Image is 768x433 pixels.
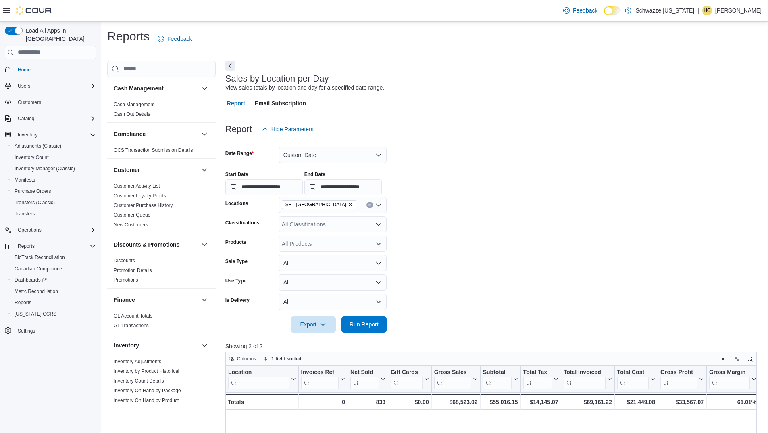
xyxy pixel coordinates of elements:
[200,129,209,139] button: Compliance
[18,132,37,138] span: Inventory
[2,80,99,92] button: Users
[114,258,135,264] a: Discounts
[8,252,99,263] button: BioTrack Reconciliation
[15,199,55,206] span: Transfers (Classic)
[11,198,96,207] span: Transfers (Classic)
[563,368,612,389] button: Total Invoiced
[114,257,135,264] span: Discounts
[225,239,246,245] label: Products
[114,192,166,199] span: Customer Loyalty Points
[225,61,235,71] button: Next
[523,397,558,407] div: $14,145.07
[434,368,471,376] div: Gross Sales
[11,287,96,296] span: Metrc Reconciliation
[8,152,99,163] button: Inventory Count
[15,97,96,107] span: Customers
[15,81,33,91] button: Users
[114,241,198,249] button: Discounts & Promotions
[11,141,96,151] span: Adjustments (Classic)
[114,267,152,274] span: Promotion Details
[107,28,150,44] h1: Reports
[114,84,198,92] button: Cash Management
[200,240,209,249] button: Discounts & Promotions
[114,130,198,138] button: Compliance
[11,309,60,319] a: [US_STATE] CCRS
[15,211,35,217] span: Transfers
[11,264,96,274] span: Canadian Compliance
[279,255,387,271] button: All
[114,183,160,189] span: Customer Activity List
[114,166,140,174] h3: Customer
[114,388,181,393] a: Inventory On Hand by Package
[114,296,198,304] button: Finance
[366,202,373,208] button: Clear input
[523,368,558,389] button: Total Tax
[225,297,250,303] label: Is Delivery
[15,143,61,149] span: Adjustments (Classic)
[11,253,96,262] span: BioTrack Reconciliation
[573,6,597,15] span: Feedback
[114,323,149,328] a: GL Transactions
[260,354,305,364] button: 1 field sorted
[391,368,423,376] div: Gift Cards
[617,368,648,389] div: Total Cost
[114,84,164,92] h3: Cash Management
[282,200,356,209] span: SB - Manitou Springs
[350,368,379,389] div: Net Sold
[228,368,296,389] button: Location
[5,61,96,358] nav: Complex example
[15,288,58,295] span: Metrc Reconciliation
[15,65,96,75] span: Home
[15,311,56,317] span: [US_STATE] CCRS
[114,387,181,394] span: Inventory On Hand by Package
[434,397,477,407] div: $68,523.02
[15,277,47,283] span: Dashboards
[15,165,75,172] span: Inventory Manager (Classic)
[709,368,756,389] button: Gross Margin
[11,175,96,185] span: Manifests
[8,163,99,174] button: Inventory Manager (Classic)
[8,174,99,186] button: Manifests
[15,241,38,251] button: Reports
[114,203,173,208] a: Customer Purchase History
[523,368,552,376] div: Total Tax
[11,253,68,262] a: BioTrack Reconciliation
[114,341,139,349] h3: Inventory
[225,124,252,134] h3: Report
[391,397,429,407] div: $0.00
[114,313,152,319] a: GL Account Totals
[18,83,30,89] span: Users
[11,186,96,196] span: Purchase Orders
[604,6,621,15] input: Dark Mode
[200,295,209,305] button: Finance
[114,212,150,218] a: Customer Queue
[114,111,150,117] a: Cash Out Details
[11,153,96,162] span: Inventory Count
[227,95,245,111] span: Report
[660,368,697,389] div: Gross Profit
[391,368,429,389] button: Gift Cards
[271,356,302,362] span: 1 field sorted
[225,258,248,265] label: Sale Type
[15,225,45,235] button: Operations
[225,278,246,284] label: Use Type
[114,202,173,209] span: Customer Purchase History
[375,221,382,228] button: Open list of options
[258,121,317,137] button: Hide Parameters
[114,296,135,304] h3: Finance
[18,115,34,122] span: Catalog
[483,368,511,376] div: Subtotal
[15,188,51,195] span: Purchase Orders
[660,368,697,376] div: Gross Profit
[11,153,52,162] a: Inventory Count
[11,198,58,207] a: Transfers (Classic)
[375,241,382,247] button: Open list of options
[2,129,99,140] button: Inventory
[167,35,192,43] span: Feedback
[2,324,99,336] button: Settings
[279,274,387,291] button: All
[15,98,44,107] a: Customers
